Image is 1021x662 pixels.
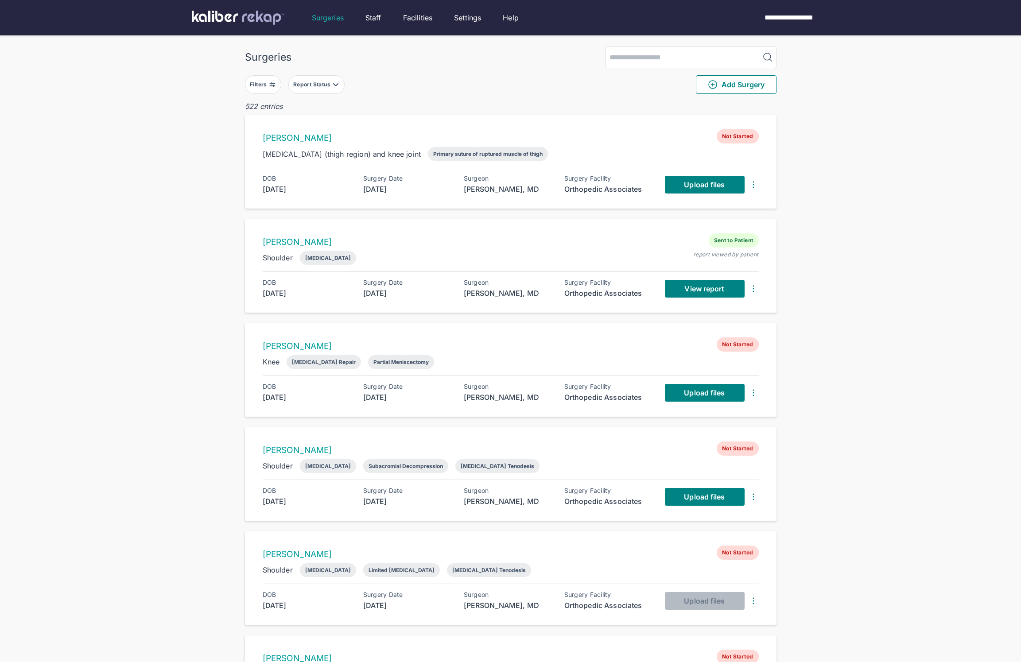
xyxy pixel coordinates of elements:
div: DOB [263,279,351,286]
div: Partial Meniscectomy [373,359,429,365]
img: kaliber labs logo [192,11,284,25]
div: Surgeon [464,383,552,390]
div: Filters [250,81,269,88]
a: [PERSON_NAME] [263,549,332,559]
div: [DATE] [363,496,452,507]
a: Surgeries [312,12,344,23]
div: Surgery Date [363,279,452,286]
div: [DATE] [363,288,452,298]
a: Staff [365,12,381,23]
div: [DATE] [263,184,351,194]
button: Filters [245,75,281,94]
div: Report Status [293,81,332,88]
img: DotsThreeVertical.31cb0eda.svg [748,179,759,190]
div: Orthopedic Associates [564,600,653,611]
div: [MEDICAL_DATA] Tenodesis [452,567,526,573]
div: Surgeon [464,591,552,598]
span: Sent to Patient [709,233,759,248]
div: Orthopedic Associates [564,288,653,298]
span: Upload files [684,388,725,397]
div: [MEDICAL_DATA] (thigh region) and knee joint [263,149,421,159]
img: DotsThreeVertical.31cb0eda.svg [748,387,759,398]
div: Surgery Facility [564,591,653,598]
div: [DATE] [263,392,351,403]
div: [DATE] [263,288,351,298]
div: [DATE] [263,600,351,611]
div: Surgery Date [363,175,452,182]
div: Shoulder [263,461,293,471]
span: Not Started [717,337,758,352]
div: Primary suture of ruptured muscle of thigh [433,151,543,157]
div: [MEDICAL_DATA] Tenodesis [461,463,534,469]
span: Upload files [684,180,725,189]
span: Upload files [684,492,725,501]
div: [PERSON_NAME], MD [464,496,552,507]
div: Surgeon [464,487,552,494]
div: Surgery Facility [564,487,653,494]
a: [PERSON_NAME] [263,133,332,143]
a: Help [503,12,519,23]
div: [DATE] [363,184,452,194]
a: View report [665,280,745,298]
span: Upload files [684,596,725,605]
a: Settings [454,12,481,23]
a: [PERSON_NAME] [263,341,332,351]
img: PlusCircleGreen.5fd88d77.svg [707,79,718,90]
div: Surgery Facility [564,279,653,286]
div: Surgeon [464,175,552,182]
div: Surgery Date [363,591,452,598]
img: filter-caret-down-grey.b3560631.svg [332,81,339,88]
img: MagnifyingGlass.1dc66aab.svg [762,52,773,62]
div: DOB [263,383,351,390]
div: Surgery Date [363,383,452,390]
div: [PERSON_NAME], MD [464,288,552,298]
img: DotsThreeVertical.31cb0eda.svg [748,596,759,606]
a: [PERSON_NAME] [263,237,332,247]
div: [PERSON_NAME], MD [464,184,552,194]
div: Subacromial Decompression [369,463,443,469]
button: Report Status [288,75,345,94]
div: [PERSON_NAME], MD [464,600,552,611]
div: [MEDICAL_DATA] [305,463,351,469]
div: DOB [263,591,351,598]
a: Upload files [665,176,745,194]
div: [MEDICAL_DATA] [305,255,351,261]
div: Surgery Facility [564,175,653,182]
div: DOB [263,487,351,494]
span: View report [684,284,724,293]
div: report viewed by patient [693,251,759,258]
div: Orthopedic Associates [564,496,653,507]
div: Surgery Date [363,487,452,494]
div: [MEDICAL_DATA] Repair [292,359,356,365]
span: Not Started [717,546,758,560]
div: [DATE] [363,392,452,403]
a: Upload files [665,384,745,402]
div: Facilities [403,12,433,23]
a: [PERSON_NAME] [263,445,332,455]
div: Knee [263,356,280,367]
div: [DATE] [263,496,351,507]
span: Add Surgery [707,79,765,90]
div: DOB [263,175,351,182]
img: DotsThreeVertical.31cb0eda.svg [748,283,759,294]
img: DotsThreeVertical.31cb0eda.svg [748,492,759,502]
div: Orthopedic Associates [564,392,653,403]
img: faders-horizontal-grey.d550dbda.svg [269,81,276,88]
div: Surgeries [245,51,291,63]
div: Surgery Facility [564,383,653,390]
a: Upload files [665,488,745,506]
button: Add Surgery [696,75,776,94]
div: Surgeon [464,279,552,286]
div: [PERSON_NAME], MD [464,392,552,403]
div: 522 entries [245,101,776,112]
div: [MEDICAL_DATA] [305,567,351,573]
div: Orthopedic Associates [564,184,653,194]
div: [DATE] [363,600,452,611]
div: Limited [MEDICAL_DATA] [369,567,435,573]
span: Not Started [717,129,758,143]
div: Shoulder [263,252,293,263]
